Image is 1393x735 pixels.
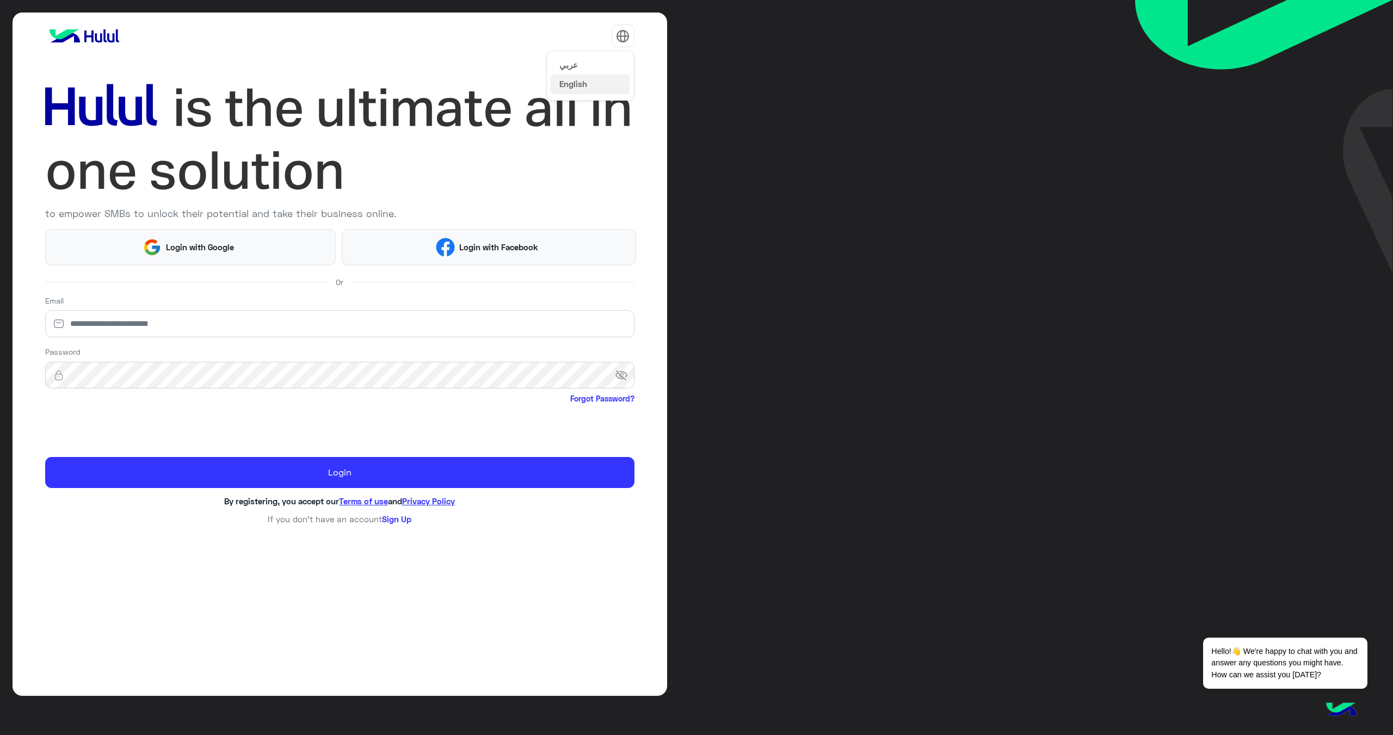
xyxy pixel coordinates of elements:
img: logo [45,25,124,47]
span: Hello!👋 We're happy to chat with you and answer any questions you might have. How can we assist y... [1203,638,1367,689]
img: Google [143,238,162,257]
span: Login with Google [162,241,238,254]
img: hululLoginTitle_EN.svg [45,76,634,202]
span: By registering, you accept our [224,496,339,506]
img: tab [616,29,630,43]
button: Login with Facebook [342,229,637,265]
img: hulul-logo.png [1322,691,1360,730]
img: lock [45,370,72,381]
a: Sign Up [382,514,411,524]
span: عربي [559,60,578,70]
p: to empower SMBs to unlock their potential and take their business online. [45,206,634,221]
iframe: reCAPTCHA [45,406,211,449]
img: email [45,318,72,329]
label: Password [45,346,81,357]
button: عربي [551,55,630,75]
a: Forgot Password? [570,393,634,404]
span: Or [336,276,343,288]
span: and [388,496,402,506]
span: visibility_off [615,366,634,385]
label: Email [45,295,64,306]
a: Terms of use [339,496,388,506]
button: Login with Google [45,229,336,265]
button: Login [45,457,634,488]
a: Privacy Policy [402,496,455,506]
img: Facebook [436,238,455,257]
h6: If you don’t have an account [45,514,634,524]
button: English [551,75,630,94]
span: Login with Facebook [455,241,542,254]
span: English [559,79,587,89]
